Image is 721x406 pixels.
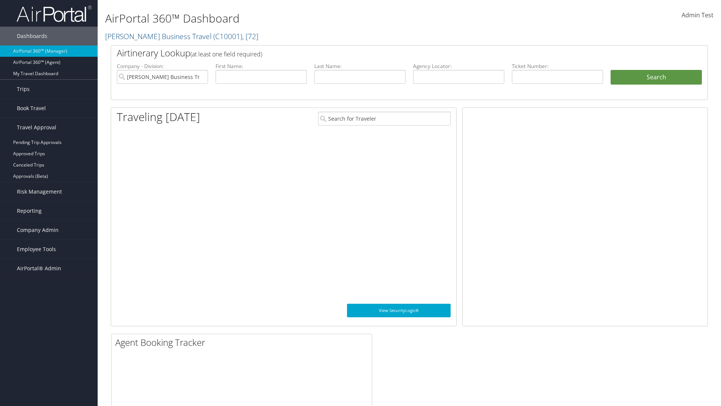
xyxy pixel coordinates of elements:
span: Dashboards [17,27,47,45]
h1: AirPortal 360™ Dashboard [105,11,511,26]
label: Agency Locator: [413,62,504,70]
label: Last Name: [314,62,406,70]
span: (at least one field required) [190,50,262,58]
span: ( C10001 ) [213,31,242,41]
a: View SecurityLogic® [347,304,451,317]
h2: Agent Booking Tracker [115,336,372,349]
label: Ticket Number: [512,62,603,70]
input: Search for Traveler [318,112,451,126]
label: First Name: [216,62,307,70]
a: Admin Test [682,4,713,27]
img: airportal-logo.png [17,5,92,23]
button: Search [611,70,702,85]
span: AirPortal® Admin [17,259,61,278]
span: Employee Tools [17,240,56,259]
label: Company - Division: [117,62,208,70]
span: Book Travel [17,99,46,118]
span: Trips [17,80,30,98]
h1: Traveling [DATE] [117,109,200,125]
span: Admin Test [682,11,713,19]
span: Reporting [17,201,42,220]
span: Travel Approval [17,118,56,137]
a: [PERSON_NAME] Business Travel [105,31,258,41]
h2: Airtinerary Lookup [117,47,652,59]
span: , [ 72 ] [242,31,258,41]
span: Company Admin [17,221,59,239]
span: Risk Management [17,182,62,201]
